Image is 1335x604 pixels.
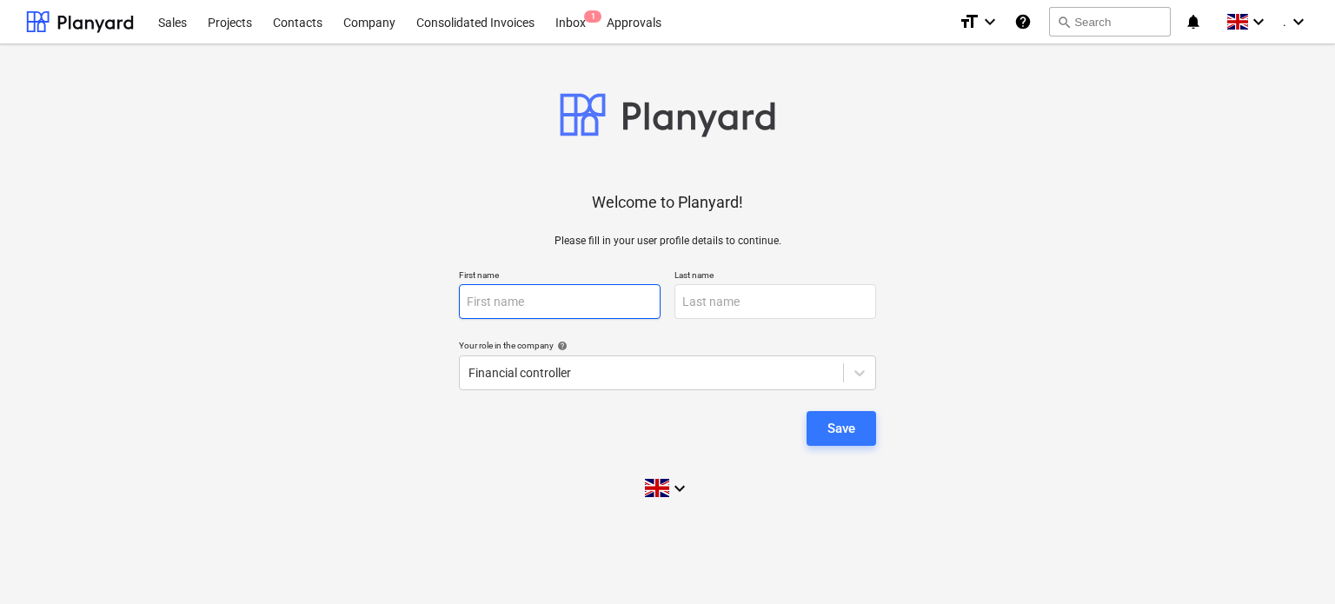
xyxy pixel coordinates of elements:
i: keyboard_arrow_down [980,11,1000,32]
input: Last name [674,284,876,319]
i: format_size [959,11,980,32]
iframe: Chat Widget [1248,521,1335,604]
i: keyboard_arrow_down [669,478,690,499]
p: Welcome to Planyard! [592,192,743,213]
input: First name [459,284,661,319]
span: help [554,341,568,351]
span: . [1283,15,1286,29]
p: Please fill in your user profile details to continue. [555,234,781,249]
i: keyboard_arrow_down [1288,11,1309,32]
button: Search [1049,7,1171,37]
p: Last name [674,269,876,284]
i: notifications [1185,11,1202,32]
i: keyboard_arrow_down [1248,11,1269,32]
p: First name [459,269,661,284]
button: Save [807,411,876,446]
span: 1 [584,10,601,23]
span: search [1057,15,1071,29]
div: Your role in the company [459,340,876,351]
div: Save [827,417,855,440]
i: Knowledge base [1014,11,1032,32]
